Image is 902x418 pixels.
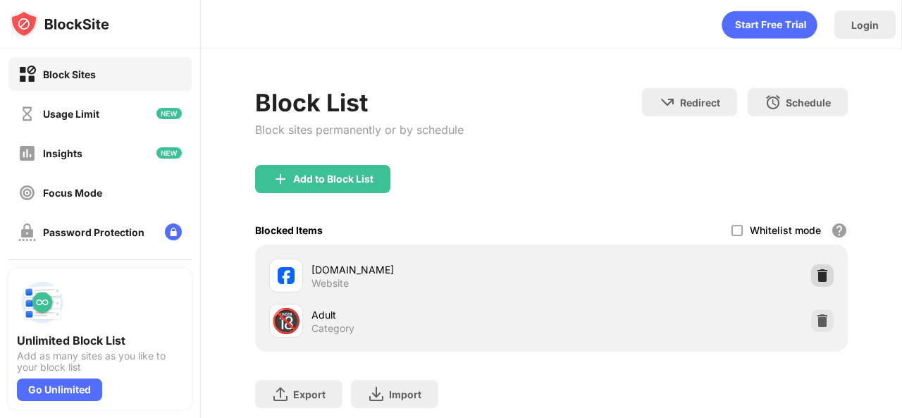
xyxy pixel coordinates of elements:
div: Focus Mode [43,187,102,199]
div: Go Unlimited [17,379,102,401]
div: Add to Block List [293,173,373,185]
img: focus-off.svg [18,184,36,202]
img: insights-off.svg [18,145,36,162]
div: Import [389,388,421,400]
div: animation [722,11,817,39]
div: [DOMAIN_NAME] [311,262,552,277]
div: Block sites permanently or by schedule [255,123,464,137]
div: Blocked Items [255,224,323,236]
div: Category [311,322,354,335]
div: Whitelist mode [750,224,821,236]
div: Website [311,277,349,290]
div: Add as many sites as you like to your block list [17,350,183,373]
div: Export [293,388,326,400]
img: push-block-list.svg [17,277,68,328]
div: 🔞 [271,307,301,336]
img: new-icon.svg [156,108,182,119]
div: Insights [43,147,82,159]
div: Block List [255,88,464,117]
img: favicons [278,267,295,284]
div: Redirect [680,97,720,109]
img: logo-blocksite.svg [10,10,109,38]
div: Block Sites [43,68,96,80]
div: Unlimited Block List [17,333,183,348]
img: new-icon.svg [156,147,182,159]
div: Schedule [786,97,831,109]
div: Usage Limit [43,108,99,120]
img: time-usage-off.svg [18,105,36,123]
div: Login [851,19,879,31]
img: block-on.svg [18,66,36,83]
img: password-protection-off.svg [18,223,36,241]
div: Adult [311,307,552,322]
img: lock-menu.svg [165,223,182,240]
div: Password Protection [43,226,144,238]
